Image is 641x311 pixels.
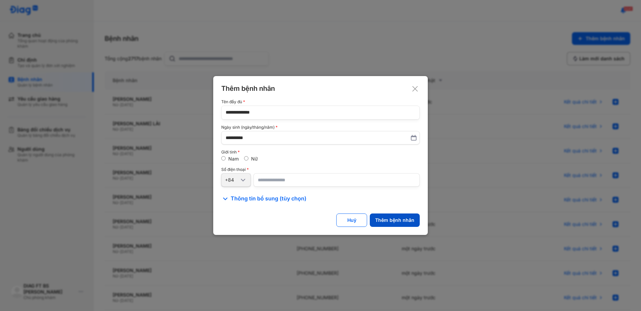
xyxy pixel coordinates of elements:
[231,195,306,203] span: Thông tin bổ sung (tùy chọn)
[221,84,420,93] div: Thêm bệnh nhân
[375,217,414,223] div: Thêm bệnh nhân
[251,156,258,162] label: Nữ
[370,213,420,227] button: Thêm bệnh nhân
[221,167,420,172] div: Số điện thoại
[336,213,367,227] button: Huỷ
[221,125,420,130] div: Ngày sinh (ngày/tháng/năm)
[225,177,239,183] div: +84
[228,156,239,162] label: Nam
[221,100,420,104] div: Tên đầy đủ
[221,150,420,154] div: Giới tính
